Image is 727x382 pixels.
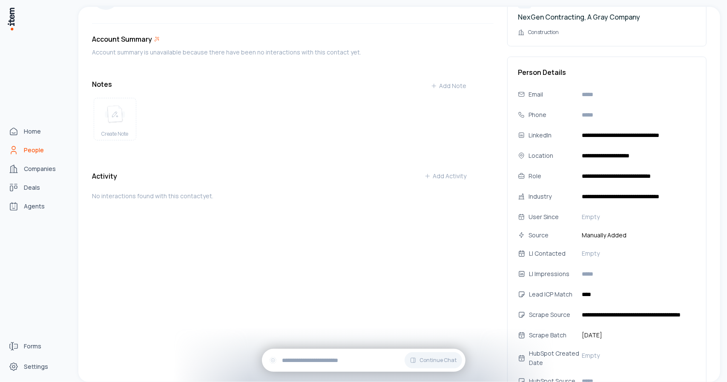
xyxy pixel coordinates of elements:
a: Deals [5,179,70,196]
p: Construction [528,29,559,36]
h3: Notes [92,79,112,89]
span: Agents [24,202,45,211]
div: Industry [529,192,575,201]
button: Empty [578,349,696,362]
a: Forms [5,338,70,355]
div: Account summary is unavailable because there have been no interactions with this contact yet. [92,48,473,57]
button: Empty [578,210,696,224]
div: Lead ICP Match [529,290,583,299]
div: Continue Chat [262,349,466,372]
h3: Account Summary [92,34,152,44]
span: Settings [24,362,48,371]
img: create note [105,105,125,124]
a: Companies [5,160,70,177]
div: Source [529,231,575,240]
div: Phone [529,110,575,120]
div: LI Impressions [529,269,583,279]
button: Add Activity [417,168,473,185]
button: [DATE] [578,328,696,342]
p: No interactions found with this contact yet. [92,191,473,201]
div: Location [529,151,575,160]
a: NexGen Contracting, A Gray Company [518,12,640,22]
button: Continue Chat [405,352,462,368]
span: Create Note [102,131,129,137]
a: Agents [5,198,70,215]
a: Settings [5,358,70,375]
button: Add Note [424,77,473,94]
span: People [24,146,44,154]
span: Deals [24,183,40,192]
span: Empty [582,351,600,360]
div: Scrape Batch [529,331,583,340]
span: Continue Chat [420,357,457,364]
div: Scrape Source [529,310,583,319]
span: Empty [582,249,600,258]
a: Home [5,123,70,140]
div: LinkedIn [529,131,575,140]
button: create noteCreate Note [94,98,136,140]
span: Forms [24,342,41,351]
h3: Person Details [518,67,696,77]
img: Item Brain Logo [7,7,15,31]
div: User Since [529,212,575,222]
button: Empty [578,247,696,260]
span: Companies [24,165,56,173]
a: People [5,142,70,159]
div: Role [529,171,575,181]
div: HubSpot Created Date [529,349,583,368]
h3: Activity [92,171,117,181]
div: Email [529,90,575,99]
div: Add Note [431,82,466,90]
span: Manually Added [578,231,696,240]
div: LI Contacted [529,249,583,258]
span: Empty [582,213,600,221]
span: Home [24,127,41,136]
